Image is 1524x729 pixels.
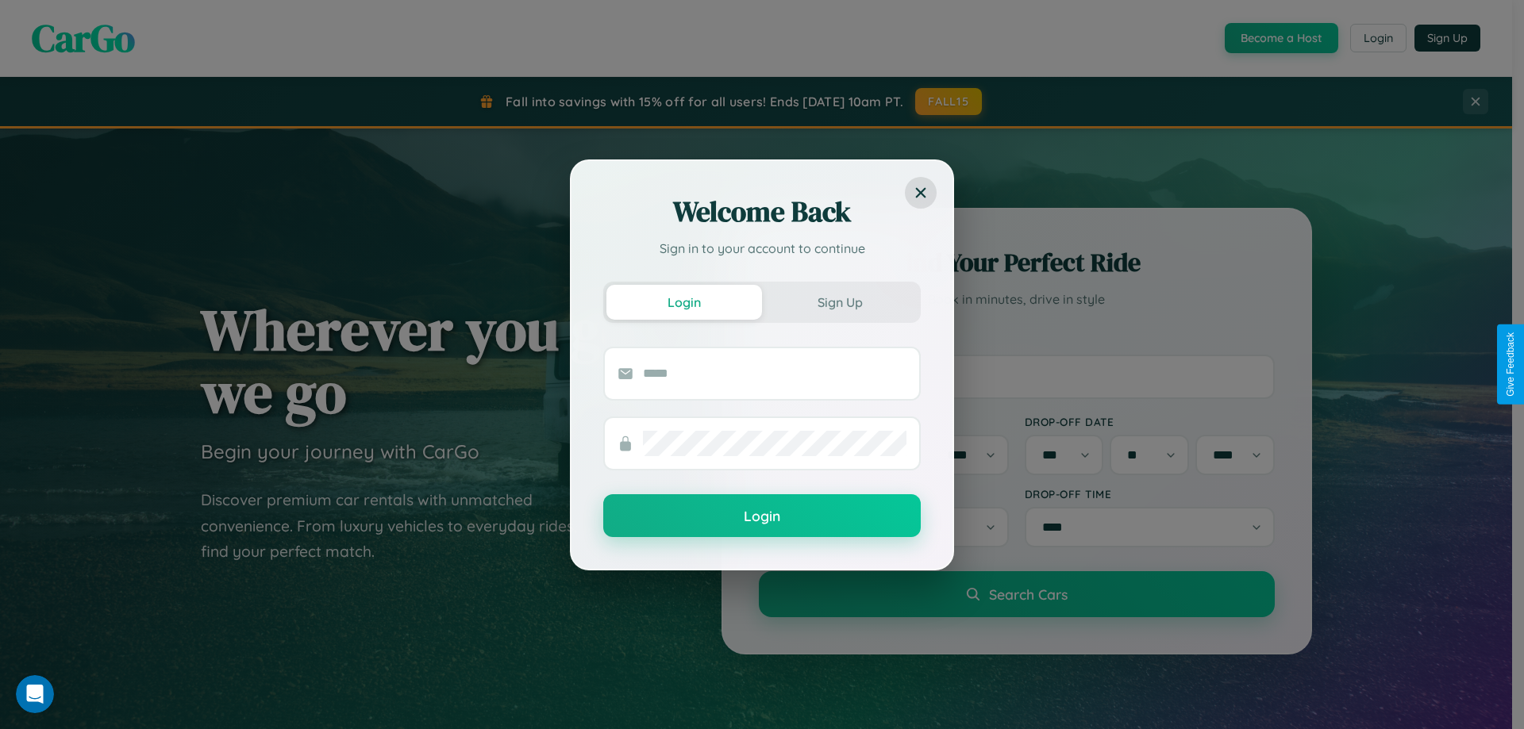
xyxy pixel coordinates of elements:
[762,285,918,320] button: Sign Up
[603,239,921,258] p: Sign in to your account to continue
[606,285,762,320] button: Login
[603,494,921,537] button: Login
[16,675,54,713] iframe: Intercom live chat
[1505,332,1516,397] div: Give Feedback
[603,193,921,231] h2: Welcome Back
